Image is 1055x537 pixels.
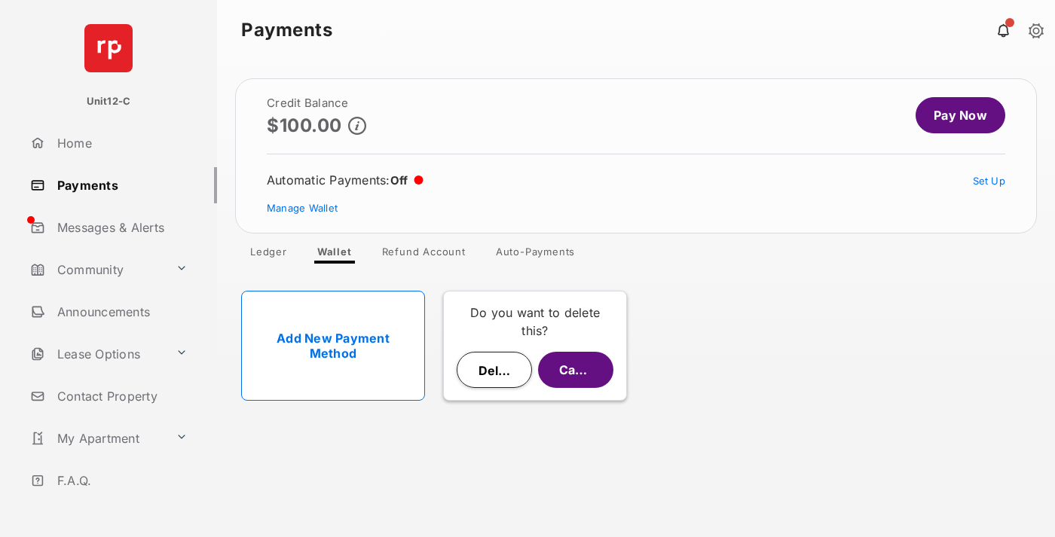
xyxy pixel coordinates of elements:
[238,246,299,264] a: Ledger
[267,202,338,214] a: Manage Wallet
[456,304,614,340] p: Do you want to delete this?
[24,294,217,330] a: Announcements
[84,24,133,72] img: svg+xml;base64,PHN2ZyB4bWxucz0iaHR0cDovL3d3dy53My5vcmcvMjAwMC9zdmciIHdpZHRoPSI2NCIgaGVpZ2h0PSI2NC...
[559,362,600,377] span: Cancel
[241,21,332,39] strong: Payments
[390,173,408,188] span: Off
[267,115,342,136] p: $100.00
[24,209,217,246] a: Messages & Alerts
[241,291,425,401] a: Add New Payment Method
[24,378,217,414] a: Contact Property
[305,246,364,264] a: Wallet
[24,462,217,499] a: F.A.Q.
[370,246,478,264] a: Refund Account
[24,420,170,456] a: My Apartment
[457,352,532,388] button: Delete
[973,175,1006,187] a: Set Up
[24,252,170,288] a: Community
[87,94,131,109] p: Unit12-C
[24,125,217,161] a: Home
[538,352,613,388] button: Cancel
[267,172,424,188] div: Automatic Payments :
[267,97,366,109] h2: Credit Balance
[24,167,217,203] a: Payments
[24,336,170,372] a: Lease Options
[484,246,587,264] a: Auto-Payments
[479,363,518,378] span: Delete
